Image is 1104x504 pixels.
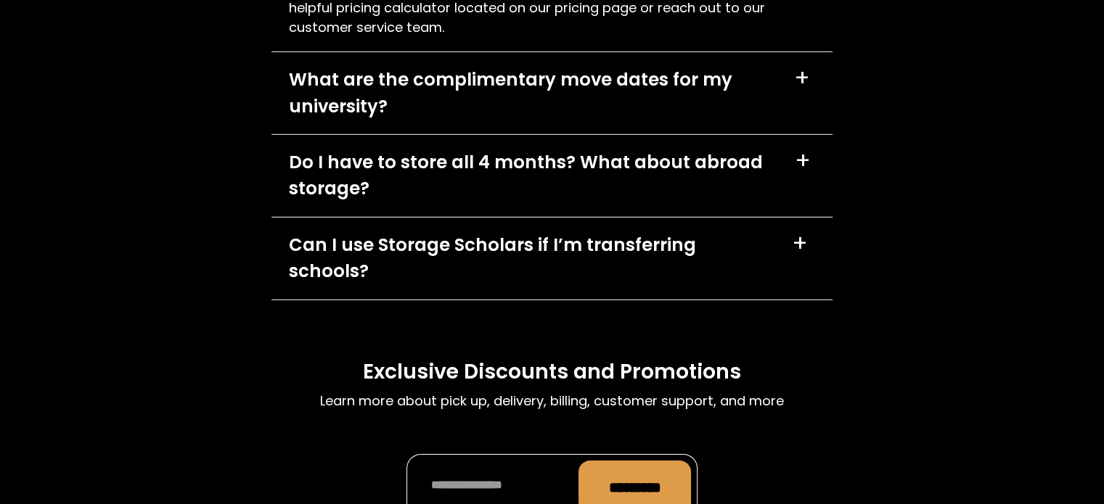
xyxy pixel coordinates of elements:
[320,391,784,410] p: Learn more about pick up, delivery, billing, customer support, and more
[363,358,741,385] h3: Exclusive Discounts and Promotions
[289,232,774,285] div: Can I use Storage Scholars if I’m transferring schools?
[794,67,810,90] div: +
[795,149,811,173] div: +
[289,67,777,120] div: What are the complimentary move dates for my university?
[289,149,777,202] div: Do I have to store all 4 months? What about abroad storage?
[792,232,808,255] div: +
